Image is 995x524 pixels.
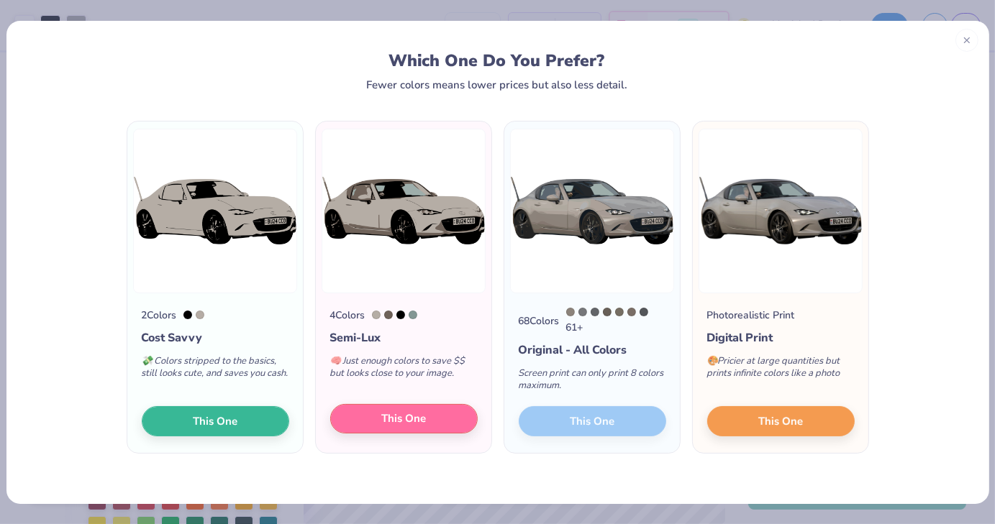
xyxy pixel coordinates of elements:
div: Cool Gray 9 C [578,308,587,316]
span: 🎨 [707,354,719,367]
div: Fewer colors means lower prices but also less detail. [366,79,627,91]
div: Pricier at large quantities but prints infinite colors like a photo [707,346,855,394]
div: Digital Print [707,329,855,346]
div: Cool Gray 10 C [591,308,599,316]
img: Photorealistic preview [699,129,863,293]
span: 🧠 [330,354,342,367]
div: Original - All Colors [519,341,666,359]
div: Cost Savvy [142,329,289,346]
button: This One [142,406,289,436]
div: Colors stripped to the basics, still looks cute, and saves you cash. [142,346,289,394]
div: 403 C [566,308,575,316]
div: 61 + [566,308,666,335]
img: 2 color option [133,129,297,293]
div: 4 Colors [330,308,365,323]
div: 68 Colors [519,313,560,328]
div: Warm Gray 4 C [372,311,381,319]
div: Warm Gray 4 C [196,311,204,319]
div: Warm Gray 10 C [627,308,636,316]
div: Black [183,311,192,319]
div: Just enough colors to save $$ but looks close to your image. [330,346,478,394]
button: This One [330,404,478,434]
span: This One [758,413,803,429]
div: Semi-Lux [330,329,478,346]
div: 5497 C [409,311,417,319]
div: Warm Gray 11 C [384,311,393,319]
div: Black [396,311,405,319]
div: 405 C [603,308,612,316]
div: Which One Do You Prefer? [45,51,948,70]
button: This One [707,406,855,436]
span: 💸 [142,354,153,367]
div: 404 C [615,308,624,316]
div: 2 Colors [142,308,177,323]
div: Screen print can only print 8 colors maximum. [519,359,666,406]
span: This One [381,410,426,427]
div: Photorealistic Print [707,308,795,323]
div: Cool Gray 11 C [640,308,648,316]
span: This One [193,413,237,429]
img: 4 color option [322,129,486,293]
img: 68 color option [510,129,674,293]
